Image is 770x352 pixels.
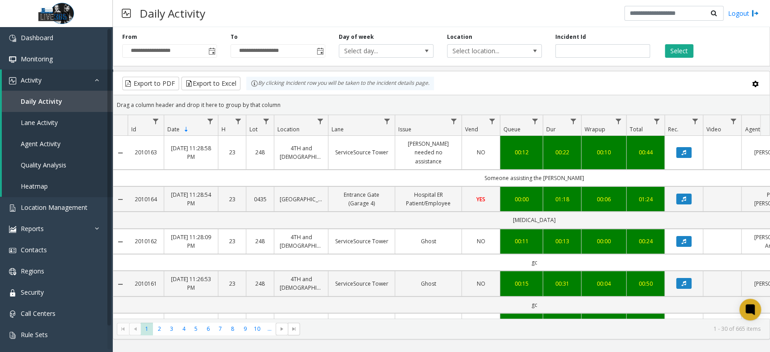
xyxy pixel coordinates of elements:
label: From [122,33,137,41]
img: 'icon' [9,226,16,233]
span: Rec. [668,125,678,133]
a: Collapse Details [113,149,128,157]
span: Go to the next page [276,323,288,335]
a: Collapse Details [113,238,128,245]
a: Lane Filter Menu [381,115,393,127]
img: 'icon' [9,247,16,254]
div: Data table [113,115,770,319]
a: H Filter Menu [232,115,244,127]
a: 23 [224,195,240,204]
a: [DATE] 11:26:53 PM [170,275,212,292]
img: 'icon' [9,77,16,84]
span: Dashboard [21,33,53,42]
a: 248 [252,148,268,157]
img: logout [752,9,759,18]
span: Page 1 [141,323,153,335]
span: Video [706,125,721,133]
a: 23 [224,237,240,245]
a: Heatmap [2,176,113,197]
a: Queue Filter Menu [529,115,541,127]
span: Date [167,125,180,133]
button: Export to PDF [122,77,179,90]
a: 00:12 [506,148,537,157]
a: 00:04 [587,279,621,288]
label: To [231,33,238,41]
img: 'icon' [9,332,16,339]
span: Location [277,125,300,133]
a: 00:50 [632,279,659,288]
a: Daily Activity [2,91,113,112]
a: Entrance Gate (Garage 4) [334,190,389,208]
a: 00:15 [506,279,537,288]
a: 00:24 [632,237,659,245]
span: Page 11 [263,323,276,335]
a: Activity [2,69,113,91]
span: Go to the next page [278,325,286,333]
span: Page 10 [251,323,263,335]
span: Rule Sets [21,330,48,339]
a: [DATE] 11:28:58 PM [170,144,212,161]
span: Lot [249,125,258,133]
button: Export to Excel [181,77,240,90]
a: 00:00 [506,195,537,204]
span: Page 6 [202,323,214,335]
span: Heatmap [21,182,48,190]
a: Logout [728,9,759,18]
img: 'icon' [9,289,16,296]
a: 00:00 [587,237,621,245]
img: 'icon' [9,35,16,42]
span: Id [131,125,136,133]
a: NO [467,237,494,245]
a: 00:13 [549,237,576,245]
span: Lane Activity [21,118,58,127]
span: Go to the last page [290,325,298,333]
span: Location Management [21,203,88,212]
a: YES [467,195,494,204]
a: 4TH and [DEMOGRAPHIC_DATA] [280,275,323,292]
a: 00:10 [587,148,621,157]
a: Agent Activity [2,133,113,154]
span: YES [476,195,485,203]
span: Call Centers [21,309,55,318]
span: Dur [546,125,556,133]
a: Dur Filter Menu [567,115,579,127]
a: 00:06 [587,195,621,204]
img: 'icon' [9,56,16,63]
a: 00:31 [549,279,576,288]
div: 00:22 [549,148,576,157]
span: NO [477,280,485,287]
span: Reports [21,224,44,233]
a: 4TH and [DEMOGRAPHIC_DATA] [280,144,323,161]
img: infoIcon.svg [251,80,258,87]
a: 01:24 [632,195,659,204]
span: Page 9 [239,323,251,335]
a: 2010163 [133,148,158,157]
span: Quality Analysis [21,161,66,169]
span: Page 4 [178,323,190,335]
a: [DATE] 11:28:09 PM [170,233,212,250]
a: 248 [252,279,268,288]
a: Issue Filter Menu [447,115,460,127]
a: ServiceSource Tower [334,148,389,157]
img: 'icon' [9,310,16,318]
a: 2010162 [133,237,158,245]
span: Agent [745,125,760,133]
kendo-pager-info: 1 - 30 of 665 items [305,325,761,333]
a: Vend Filter Menu [486,115,498,127]
span: Select location... [447,45,522,57]
span: Daily Activity [21,97,62,106]
a: Id Filter Menu [150,115,162,127]
a: Collapse Details [113,281,128,288]
a: Rec. Filter Menu [689,115,701,127]
span: Toggle popup [207,45,217,57]
a: Wrong Garage/wrong number/oversizd vehicle [401,317,456,343]
a: 23 [224,279,240,288]
span: Total [630,125,643,133]
a: Lane Activity [2,112,113,133]
div: 00:44 [632,148,659,157]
